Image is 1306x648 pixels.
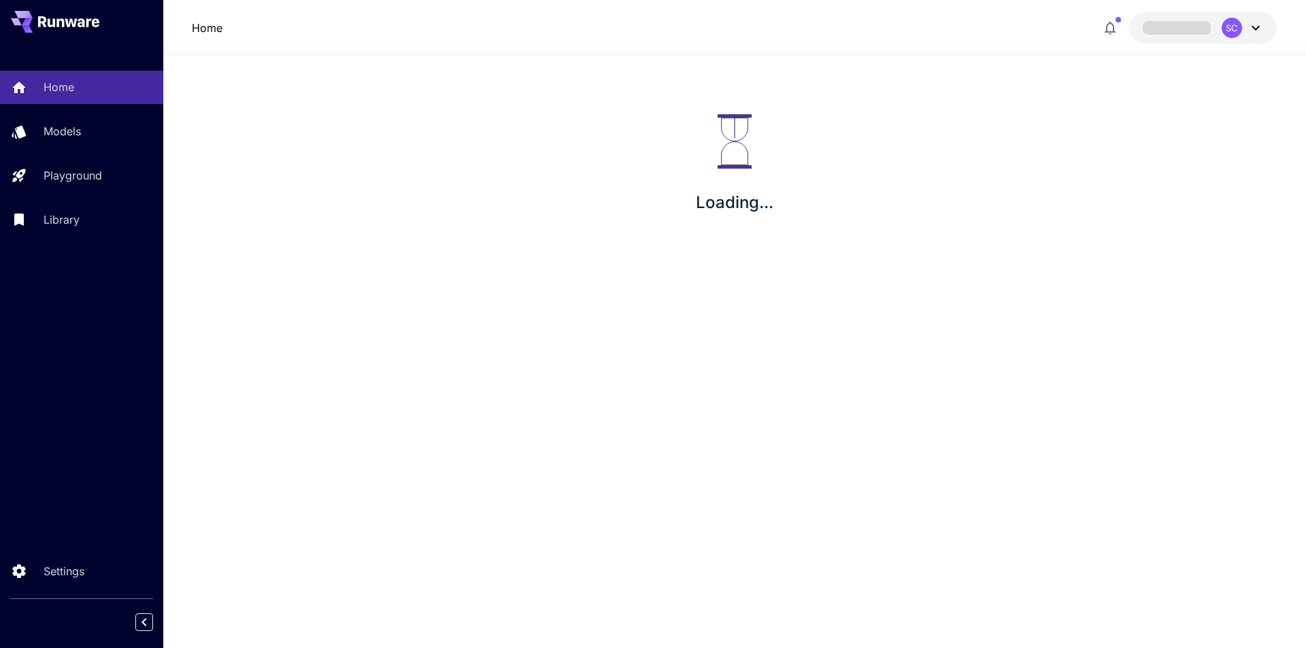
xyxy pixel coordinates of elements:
[135,613,153,631] button: Collapse sidebar
[44,563,84,579] p: Settings
[44,211,80,228] p: Library
[192,20,222,36] a: Home
[192,20,222,36] nav: breadcrumb
[696,190,773,215] p: Loading...
[1129,12,1277,44] button: SC
[1222,18,1242,38] div: SC
[44,167,102,184] p: Playground
[44,79,74,95] p: Home
[146,610,163,634] div: Collapse sidebar
[44,123,81,139] p: Models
